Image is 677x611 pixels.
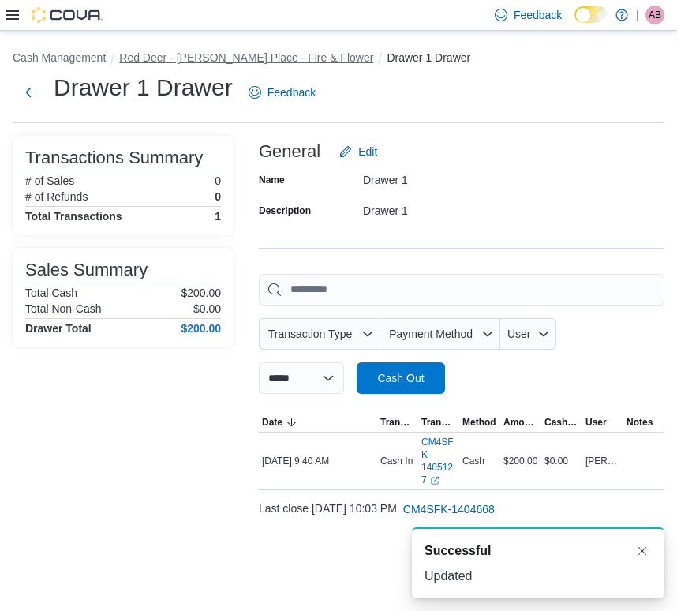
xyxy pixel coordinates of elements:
h3: Transactions Summary [25,148,203,167]
button: Load More [259,528,664,560]
span: Feedback [267,84,316,100]
span: $200.00 [503,455,537,467]
button: Cash Management [13,51,106,64]
button: User [582,413,623,432]
span: Amount [503,416,538,429]
div: Drawer 1 [363,167,574,186]
span: Cash Back [544,416,579,429]
h1: Drawer 1 Drawer [54,72,233,103]
span: [PERSON_NAME] [585,455,620,467]
div: Ashley Boychuk [645,6,664,24]
h4: Total Transactions [25,210,122,223]
h6: Total Non-Cash [25,302,102,315]
h4: 1 [215,210,221,223]
p: 0 [215,174,221,187]
span: AB [649,6,661,24]
input: This is a search bar. As you type, the results lower in the page will automatically filter. [259,274,664,305]
img: Cova [32,7,103,23]
span: Transaction Type [380,416,415,429]
svg: External link [430,476,439,485]
button: Method [459,413,500,432]
nav: An example of EuiBreadcrumbs [13,50,664,69]
span: Transaction # [421,416,456,429]
input: Dark Mode [574,6,608,23]
h3: General [259,142,320,161]
span: Cash Out [377,370,424,386]
span: User [507,328,531,340]
div: Last close [DATE] 10:03 PM [259,493,664,525]
label: Description [259,204,311,217]
h6: # of Refunds [25,190,88,203]
span: Transaction Type [268,328,353,340]
button: Cash Back [541,413,582,432]
div: Updated [425,567,652,586]
h4: $200.00 [181,322,221,335]
span: Date [262,416,282,429]
p: 0 [215,190,221,203]
div: Drawer 1 [363,198,574,217]
button: Drawer 1 Drawer [387,51,470,64]
span: Successful [425,542,491,560]
span: Feedback [514,7,562,23]
p: Cash In [380,455,413,467]
h3: Sales Summary [25,261,148,279]
div: $0.00 [541,452,582,470]
button: Red Deer - [PERSON_NAME] Place - Fire & Flower [119,51,373,64]
button: CM4SFK-1404668 [397,493,501,525]
label: Name [259,174,285,186]
a: CM4SFK-1405127External link [421,436,456,486]
button: Notes [623,413,664,432]
span: Payment Method [389,328,473,340]
button: Next [13,77,44,108]
p: | [636,6,639,24]
h6: Total Cash [25,287,77,299]
span: User [585,416,607,429]
p: $0.00 [193,302,221,315]
button: Dismiss toast [633,542,652,560]
span: Cash [462,455,484,467]
h4: Drawer Total [25,322,92,335]
button: Transaction Type [377,413,418,432]
span: Notes [627,416,653,429]
span: Edit [358,144,377,159]
button: Cash Out [357,362,445,394]
button: Amount [500,413,541,432]
div: [DATE] 9:40 AM [259,452,377,470]
span: Method [462,416,496,429]
a: Feedback [242,77,322,108]
button: Transaction # [418,413,459,432]
span: CM4SFK-1404668 [403,501,495,517]
button: Edit [333,136,383,167]
button: User [500,318,556,350]
p: $200.00 [181,287,221,299]
button: Payment Method [380,318,500,350]
button: Date [259,413,377,432]
button: Transaction Type [259,318,380,350]
h6: # of Sales [25,174,74,187]
div: Notification [425,542,652,560]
